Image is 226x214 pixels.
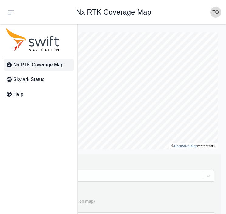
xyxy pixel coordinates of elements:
input: Search for ... [22,184,209,195]
span: Nx RTK Coverage Map [13,61,63,69]
img: Ae5bn2uxzrJ4DNcgG4S+moAOZQlKGRtdRVAQ8pHR1AGNAAjFX+D7h0jXG4chW+xz9X4kSwMLegDQAAAABJRU5ErkJggg== [7,181,22,196]
div: 40km [4,90,41,98]
label: (Address, latitude/longitude or click on map) [7,169,90,174]
button: – [0,13,7,20]
div: Coverage Legend [4,82,41,87]
button: + [0,6,7,13]
a: OpenStreetMap [169,115,192,119]
h1: Nx RTK Coverage Map [76,9,151,16]
div: ASIA PACIFIC [10,144,195,149]
li: © contributors. [166,115,211,119]
label: Select your region: [7,132,46,138]
span: Skylark Status [13,76,44,83]
div: 70km [4,109,41,117]
img: user photo [210,7,221,18]
a: Skylark Status [4,73,74,86]
a: Help [4,88,74,100]
div: 55km [4,99,41,108]
span: Help [13,91,23,98]
label: Enter your location: [7,163,48,169]
a: Nx RTK Coverage Map [4,59,74,71]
